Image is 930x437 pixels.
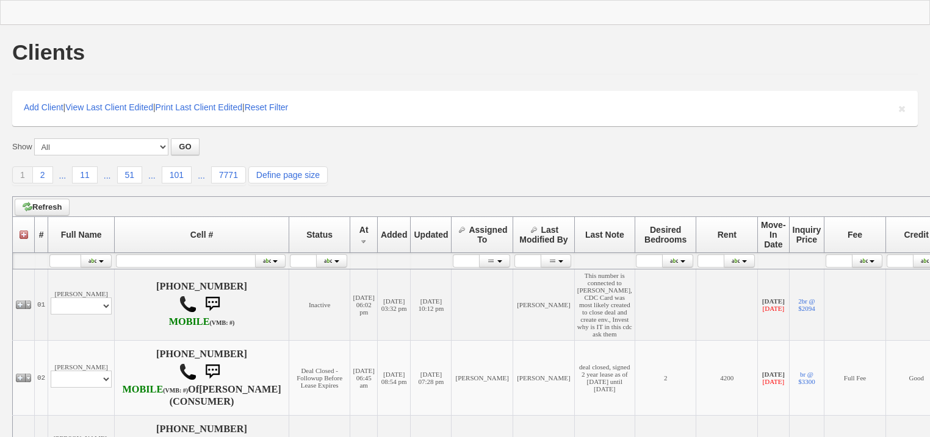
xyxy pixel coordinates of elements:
[411,269,452,341] td: [DATE] 10:12 pm
[35,217,48,253] th: #
[635,341,696,416] td: 2
[210,319,235,326] font: (VMB: #)
[452,341,513,416] td: [PERSON_NAME]
[179,295,197,313] img: call.png
[117,349,286,407] h4: [PHONE_NUMBER] Of (CONSUMER)
[306,230,333,240] span: Status
[248,166,328,183] a: Define page size
[289,269,350,341] td: Inactive
[53,168,73,183] a: ...
[513,341,575,416] td: [PERSON_NAME]
[122,384,188,395] b: T-Mobile USA, Inc.
[824,341,886,416] td: Full Fee
[414,230,448,240] span: Updated
[798,371,815,385] a: br @ $3300
[156,102,242,112] a: Print Last Client Edited
[519,225,568,244] span: Last Modified By
[644,225,687,244] span: Desired Bedrooms
[12,141,32,152] label: Show
[798,297,815,312] a: 2br @ $2094
[200,360,225,384] img: sms.png
[169,316,235,327] b: AT&T Wireless
[763,378,784,385] font: [DATE]
[848,230,862,240] span: Fee
[245,102,289,112] a: Reset Filter
[117,166,143,183] a: 51
[199,384,281,395] b: [PERSON_NAME]
[24,102,63,112] a: Add Client
[122,384,163,395] font: MOBILE
[377,269,411,341] td: [DATE] 03:32 pm
[192,168,211,183] a: ...
[200,292,225,316] img: sms.png
[411,341,452,416] td: [DATE] 07:28 pm
[377,341,411,416] td: [DATE] 08:54 pm
[163,387,188,394] font: (VMB: #)
[12,91,918,126] div: | | |
[12,41,85,63] h1: Clients
[190,230,213,240] span: Cell #
[33,166,53,183] a: 2
[574,341,635,416] td: deal closed, signed 2 year lease as of [DATE] until [DATE]
[162,166,192,183] a: 101
[48,269,115,341] td: [PERSON_NAME]
[12,166,33,183] a: 1
[381,230,408,240] span: Added
[171,138,199,155] button: GO
[585,230,624,240] span: Last Note
[469,225,507,244] span: Assigned To
[72,166,98,183] a: 11
[98,168,117,183] a: ...
[762,371,785,378] b: [DATE]
[763,305,784,312] font: [DATE]
[35,341,48,416] td: 02
[169,316,210,327] font: MOBILE
[15,199,70,216] a: Refresh
[904,230,928,240] span: Credit
[350,341,377,416] td: [DATE] 06:45 am
[350,269,377,341] td: [DATE] 06:02 pm
[761,220,785,249] span: Move-In Date
[35,269,48,341] td: 01
[61,230,102,240] span: Full Name
[142,168,162,183] a: ...
[48,341,115,416] td: [PERSON_NAME]
[179,363,197,381] img: call.png
[696,341,758,416] td: 4200
[718,230,737,240] span: Rent
[117,281,286,329] h4: [PHONE_NUMBER]
[211,166,246,183] a: 7771
[289,341,350,416] td: Deal Closed - Followup Before Lease Expires
[762,297,785,305] b: [DATE]
[793,225,821,244] span: Inquiry Price
[65,102,153,112] a: View Last Client Edited
[513,269,575,341] td: [PERSON_NAME]
[574,269,635,341] td: This number is connected to [PERSON_NAME], CDC Card was most likely created to close deal and cre...
[359,225,369,235] span: At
